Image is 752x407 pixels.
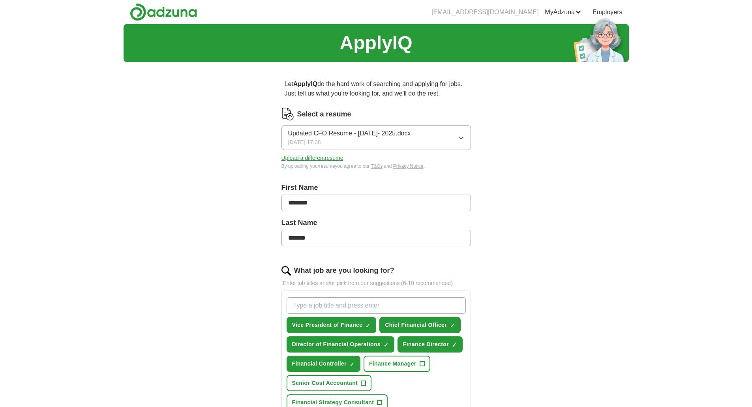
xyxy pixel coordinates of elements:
[130,3,197,21] img: Adzuna logo
[339,29,412,57] h1: ApplyIQ
[350,361,354,368] span: ✓
[287,317,377,333] button: Vice President of Finance✓
[384,342,388,348] span: ✓
[281,76,471,101] p: Let do the hard work of searching and applying for jobs. Just tell us what you're looking for, an...
[593,8,623,17] a: Employers
[398,336,463,353] button: Finance Director✓
[450,323,455,329] span: ✓
[371,163,383,169] a: T&Cs
[403,340,449,349] span: Finance Director
[287,356,360,372] button: Financial Controller✓
[281,266,291,276] img: search.png
[281,154,343,162] button: Upload a differentresume
[366,323,370,329] span: ✓
[431,8,538,17] li: [EMAIL_ADDRESS][DOMAIN_NAME]
[281,125,471,150] button: Updated CFO Resume - [DATE]- 2025.docx[DATE] 17:38
[281,279,471,287] p: Enter job titles and/or pick from our suggestions (6-10 recommended)
[369,360,416,368] span: Finance Manager
[281,182,471,193] label: First Name
[288,138,321,146] span: [DATE] 17:38
[287,336,394,353] button: Director of Financial Operations✓
[292,321,363,329] span: Vice President of Finance
[292,379,358,387] span: Senior Cost Accountant
[292,340,381,349] span: Director of Financial Operations
[287,297,466,314] input: Type a job title and press enter
[452,342,457,348] span: ✓
[281,163,471,170] div: By uploading your resume you agree to our and .
[545,8,581,17] a: MyAdzuna
[385,321,447,329] span: Chief Financial Officer
[379,317,461,333] button: Chief Financial Officer✓
[293,81,317,87] strong: ApplyIQ
[287,375,372,391] button: Senior Cost Accountant
[281,108,294,120] img: CV Icon
[292,360,347,368] span: Financial Controller
[393,163,424,169] a: Privacy Notice
[364,356,430,372] button: Finance Manager
[288,129,411,138] span: Updated CFO Resume - [DATE]- 2025.docx
[297,109,351,120] label: Select a resume
[294,265,394,276] label: What job are you looking for?
[281,218,471,228] label: Last Name
[292,398,374,407] span: Financial Strategy Consultant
